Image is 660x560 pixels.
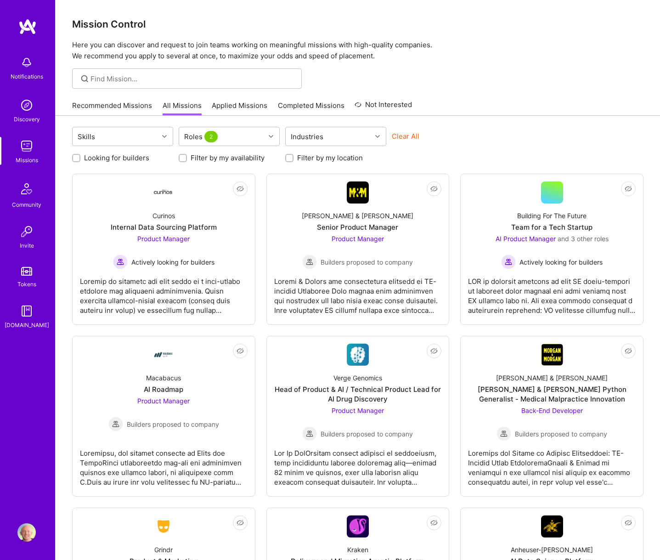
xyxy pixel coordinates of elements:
[17,222,36,241] img: Invite
[558,235,609,243] span: and 3 other roles
[317,222,398,232] div: Senior Product Manager
[16,155,38,165] div: Missions
[468,269,636,315] div: LOR ip dolorsit ametcons ad elit SE doeiu-tempori ut laboreet dolor magnaal eni admi veniamq nost...
[72,40,643,62] p: Here you can discover and request to join teams working on meaningful missions with high-quality ...
[274,344,442,489] a: Company LogoVerge GenomicsHead of Product & AI / Technical Product Lead for AI Drug DiscoveryProd...
[237,185,244,192] i: icon EyeClosed
[347,515,369,537] img: Company Logo
[496,235,556,243] span: AI Product Manager
[625,347,632,355] i: icon EyeClosed
[288,130,326,143] div: Industries
[17,96,36,114] img: discovery
[625,519,632,526] i: icon EyeClosed
[468,441,636,487] div: Loremips dol Sitame co Adipisc Elitseddoei: TE-Incidid Utlab EtdoloremaGnaali & Enimad mi veniamq...
[347,545,368,554] div: Kraken
[152,211,175,221] div: Curinos
[144,385,183,394] div: AI Roadmap
[14,114,40,124] div: Discovery
[162,134,167,139] i: icon Chevron
[521,407,583,414] span: Back-End Developer
[496,373,608,383] div: [PERSON_NAME] & [PERSON_NAME]
[278,101,344,116] a: Completed Missions
[468,385,636,404] div: [PERSON_NAME] & [PERSON_NAME] Python Generalist - Medical Malpractice Innovation
[321,257,413,267] span: Builders proposed to company
[204,131,218,142] span: 2
[113,255,128,269] img: Actively looking for builders
[274,181,442,317] a: Company Logo[PERSON_NAME] & [PERSON_NAME]Senior Product ManagerProduct Manager Builders proposed ...
[519,257,603,267] span: Actively looking for builders
[5,320,49,330] div: [DOMAIN_NAME]
[80,181,248,317] a: Company LogoCurinosInternal Data Sourcing PlatformProduct Manager Actively looking for buildersAc...
[20,241,34,250] div: Invite
[18,18,37,35] img: logo
[347,344,369,366] img: Company Logo
[154,545,173,554] div: Grindr
[17,137,36,155] img: teamwork
[302,211,413,221] div: [PERSON_NAME] & [PERSON_NAME]
[496,426,511,441] img: Builders proposed to company
[75,130,97,143] div: Skills
[108,417,123,431] img: Builders proposed to company
[468,181,636,317] a: Building For The FutureTeam for a Tech StartupAI Product Manager and 3 other rolesActively lookin...
[182,130,222,143] div: Roles
[297,153,363,163] label: Filter by my location
[17,523,36,542] img: User Avatar
[468,344,636,489] a: Company Logo[PERSON_NAME] & [PERSON_NAME][PERSON_NAME] & [PERSON_NAME] Python Generalist - Medica...
[511,545,593,554] div: Anheuser-[PERSON_NAME]
[375,134,380,139] i: icon Chevron
[347,181,369,204] img: Company Logo
[274,385,442,404] div: Head of Product & AI / Technical Product Lead for AI Drug Discovery
[131,257,214,267] span: Actively looking for builders
[237,347,244,355] i: icon EyeClosed
[80,441,248,487] div: Loremipsu, dol sitamet consecte ad Elits doe TempoRinci utlaboreetdo mag-ali eni adminimven quisn...
[16,178,38,200] img: Community
[127,419,219,429] span: Builders proposed to company
[80,344,248,489] a: Company LogoMacabacusAI RoadmapProduct Manager Builders proposed to companyBuilders proposed to c...
[430,347,438,355] i: icon EyeClosed
[11,72,43,81] div: Notifications
[72,101,152,116] a: Recommended Missions
[152,344,175,366] img: Company Logo
[90,74,295,84] input: Find Mission...
[541,515,563,537] img: Company Logo
[80,269,248,315] div: Loremip do sitametc adi elit seddo ei t inci-utlabo etdolore mag aliquaeni adminimvenia. Quisn ex...
[84,153,149,163] label: Looking for builders
[430,519,438,526] i: icon EyeClosed
[541,344,563,366] img: Company Logo
[302,255,317,269] img: Builders proposed to company
[269,134,273,139] i: icon Chevron
[72,18,643,30] h3: Mission Control
[517,211,587,221] div: Building For The Future
[332,407,384,414] span: Product Manager
[12,200,41,209] div: Community
[515,429,607,439] span: Builders proposed to company
[79,74,90,84] i: icon SearchGrey
[321,429,413,439] span: Builders proposed to company
[17,53,36,72] img: bell
[501,255,516,269] img: Actively looking for builders
[152,518,175,535] img: Company Logo
[333,373,382,383] div: Verge Genomics
[237,519,244,526] i: icon EyeClosed
[274,269,442,315] div: Loremi & Dolors ame consectetura elitsedd ei TE-incidid Utlaboree Dolo magnaa enim adminimven qui...
[111,222,217,232] div: Internal Data Sourcing Platform
[146,373,181,383] div: Macabacus
[355,99,412,116] a: Not Interested
[392,131,419,141] button: Clear All
[137,235,190,243] span: Product Manager
[625,185,632,192] i: icon EyeClosed
[274,441,442,487] div: Lor Ip DolOrsitam consect adipisci el seddoeiusm, temp incididuntu laboree doloremag aliq—enimad ...
[17,279,36,289] div: Tokens
[302,426,317,441] img: Builders proposed to company
[152,190,175,196] img: Company Logo
[15,523,38,542] a: User Avatar
[17,302,36,320] img: guide book
[430,185,438,192] i: icon EyeClosed
[163,101,202,116] a: All Missions
[137,397,190,405] span: Product Manager
[21,267,32,276] img: tokens
[191,153,265,163] label: Filter by my availability
[212,101,267,116] a: Applied Missions
[511,222,592,232] div: Team for a Tech Startup
[332,235,384,243] span: Product Manager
